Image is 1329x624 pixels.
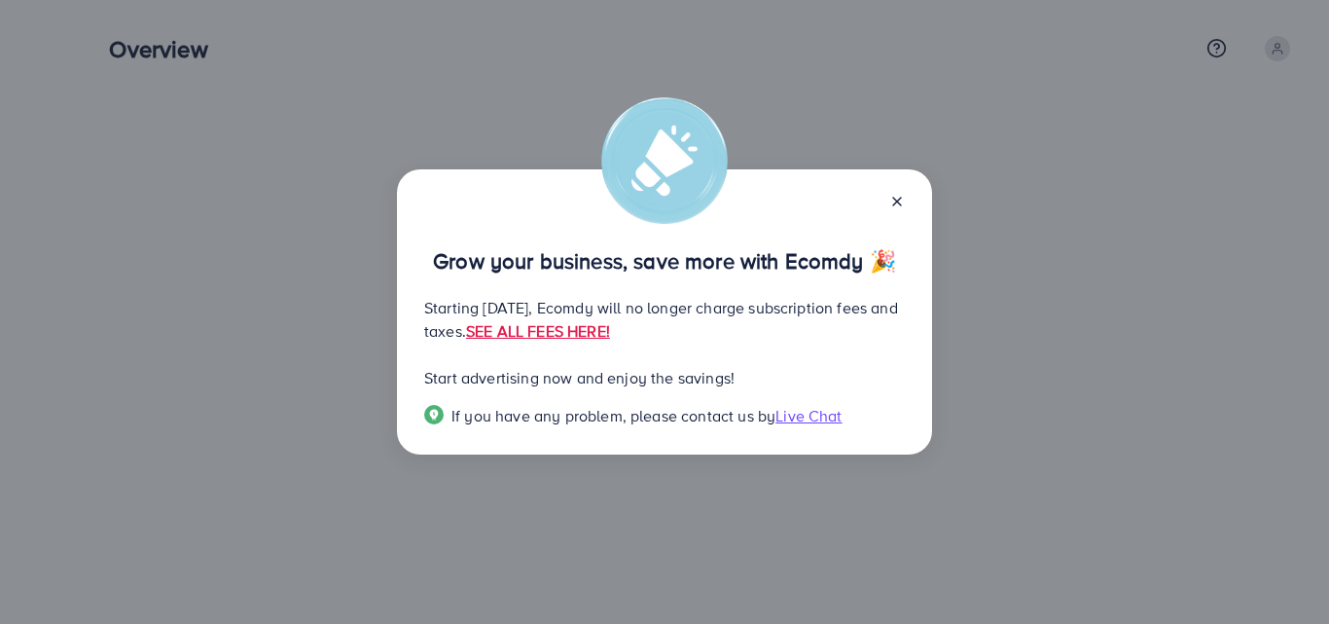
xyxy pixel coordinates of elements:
[424,296,905,343] p: Starting [DATE], Ecomdy will no longer charge subscription fees and taxes.
[451,405,775,426] span: If you have any problem, please contact us by
[775,405,842,426] span: Live Chat
[424,366,905,389] p: Start advertising now and enjoy the savings!
[466,320,610,342] a: SEE ALL FEES HERE!
[424,405,444,424] img: Popup guide
[424,249,905,273] p: Grow your business, save more with Ecomdy 🎉
[601,97,728,224] img: alert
